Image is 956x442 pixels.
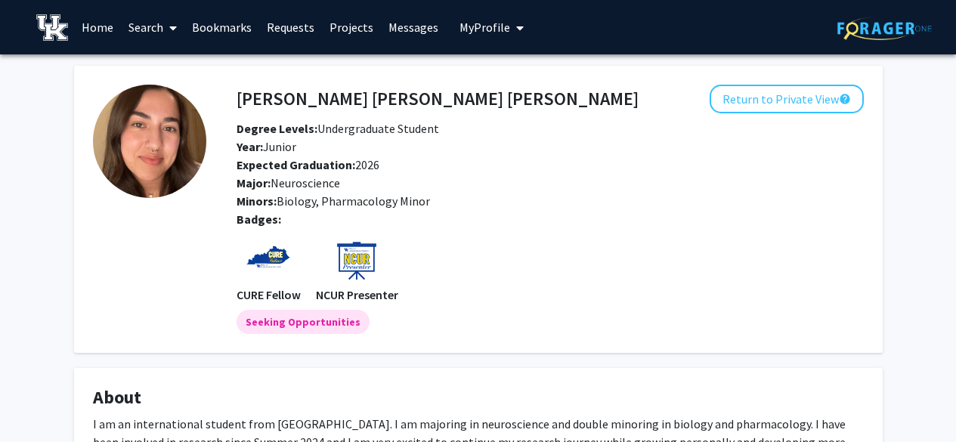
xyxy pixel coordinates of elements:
[459,20,510,35] span: My Profile
[237,310,370,334] mat-chip: Seeking Opportunities
[237,193,277,209] b: Minors:
[322,1,381,54] a: Projects
[36,14,69,41] img: University of Kentucky Logo
[259,1,322,54] a: Requests
[93,387,864,409] h4: About
[237,139,263,154] b: Year:
[710,85,864,113] button: Return to Private View
[246,240,291,286] img: CURE_fellow.png
[837,17,932,40] img: ForagerOne Logo
[277,193,430,209] span: Biology, Pharmacology Minor
[237,139,296,154] span: Junior
[237,175,271,190] b: Major:
[184,1,259,54] a: Bookmarks
[74,1,121,54] a: Home
[237,286,301,304] p: CURE Fellow
[316,286,398,304] p: NCUR Presenter
[271,175,340,190] span: Neuroscience
[11,374,64,431] iframe: Chat
[237,85,639,113] h4: [PERSON_NAME] [PERSON_NAME] [PERSON_NAME]
[839,90,851,108] mat-icon: help
[121,1,184,54] a: Search
[237,157,355,172] b: Expected Graduation:
[237,121,439,136] span: Undergraduate Student
[237,212,281,227] b: Badges:
[334,240,379,286] img: NCUR_presenter.png
[237,121,317,136] b: Degree Levels:
[93,85,206,198] img: Profile Picture
[381,1,446,54] a: Messages
[237,157,379,172] span: 2026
